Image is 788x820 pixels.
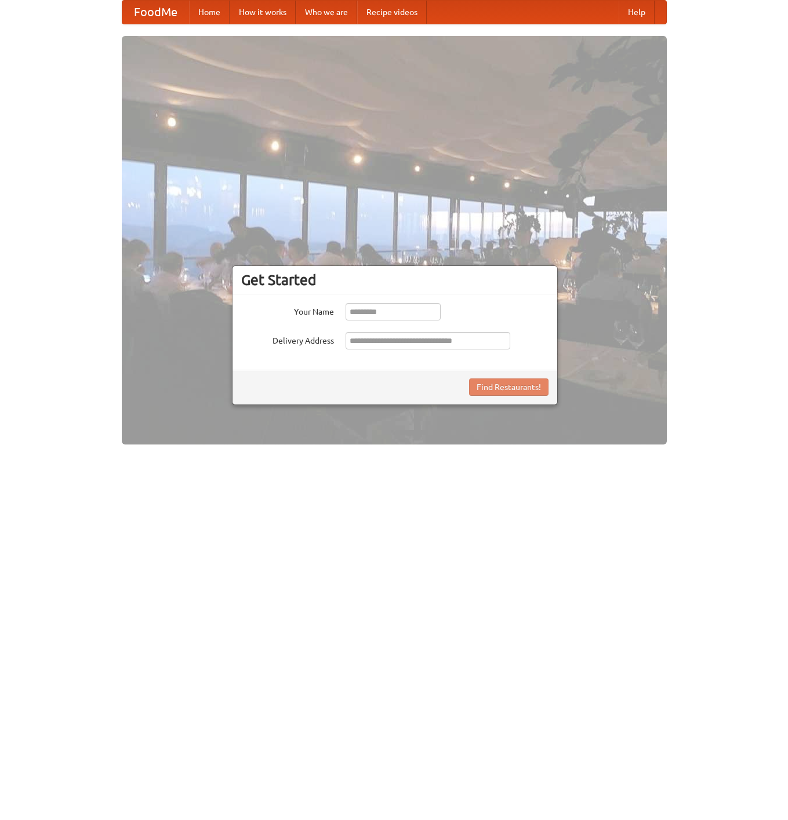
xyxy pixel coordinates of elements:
[469,378,549,396] button: Find Restaurants!
[230,1,296,24] a: How it works
[296,1,357,24] a: Who we are
[241,271,549,289] h3: Get Started
[241,332,334,347] label: Delivery Address
[619,1,655,24] a: Help
[357,1,427,24] a: Recipe videos
[189,1,230,24] a: Home
[122,1,189,24] a: FoodMe
[241,303,334,318] label: Your Name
